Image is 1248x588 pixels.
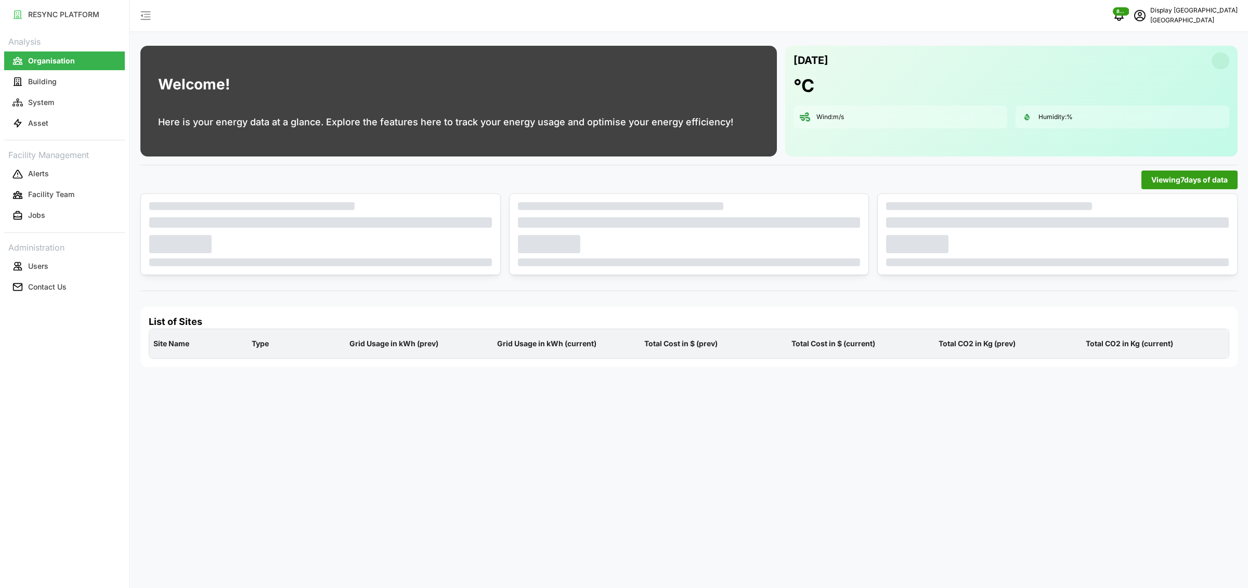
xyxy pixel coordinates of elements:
p: Total CO2 in Kg (prev) [937,330,1080,357]
p: [DATE] [794,52,828,69]
p: [GEOGRAPHIC_DATA] [1150,16,1238,25]
p: Grid Usage in kWh (prev) [347,330,490,357]
p: Analysis [4,33,125,48]
a: Alerts [4,164,125,185]
p: Administration [4,239,125,254]
a: System [4,92,125,113]
p: Display [GEOGRAPHIC_DATA] [1150,6,1238,16]
button: notifications [1109,5,1129,26]
p: Humidity: % [1038,113,1073,122]
p: Jobs [28,210,45,220]
a: RESYNC PLATFORM [4,4,125,25]
h1: Welcome! [158,73,230,96]
button: Building [4,72,125,91]
button: Jobs [4,206,125,225]
p: Alerts [28,168,49,179]
button: schedule [1129,5,1150,26]
p: Total Cost in $ (current) [789,330,932,357]
p: Facility Team [28,189,74,200]
a: Organisation [4,50,125,71]
h1: °C [794,74,814,97]
button: Asset [4,114,125,133]
p: RESYNC PLATFORM [28,9,99,20]
button: System [4,93,125,112]
button: Organisation [4,51,125,70]
p: Users [28,261,48,271]
h4: List of Sites [149,315,1229,329]
p: System [28,97,54,108]
p: Here is your energy data at a glance. Explore the features here to track your energy usage and op... [158,115,733,129]
button: Alerts [4,165,125,184]
p: Building [28,76,57,87]
p: Total Cost in $ (prev) [642,330,785,357]
p: Site Name [151,330,245,357]
p: Organisation [28,56,75,66]
button: Viewing7days of data [1141,171,1238,189]
p: Type [250,330,344,357]
span: 894 [1116,8,1126,15]
span: Viewing 7 days of data [1151,171,1228,189]
button: Facility Team [4,186,125,204]
a: Asset [4,113,125,134]
a: Contact Us [4,277,125,297]
p: Wind: m/s [816,113,844,122]
p: Grid Usage in kWh (current) [495,330,638,357]
p: Total CO2 in Kg (current) [1084,330,1227,357]
a: Facility Team [4,185,125,205]
button: RESYNC PLATFORM [4,5,125,24]
p: Contact Us [28,282,67,292]
p: Facility Management [4,147,125,162]
a: Jobs [4,205,125,226]
button: Contact Us [4,278,125,296]
button: Users [4,257,125,276]
a: Users [4,256,125,277]
p: Asset [28,118,48,128]
a: Building [4,71,125,92]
